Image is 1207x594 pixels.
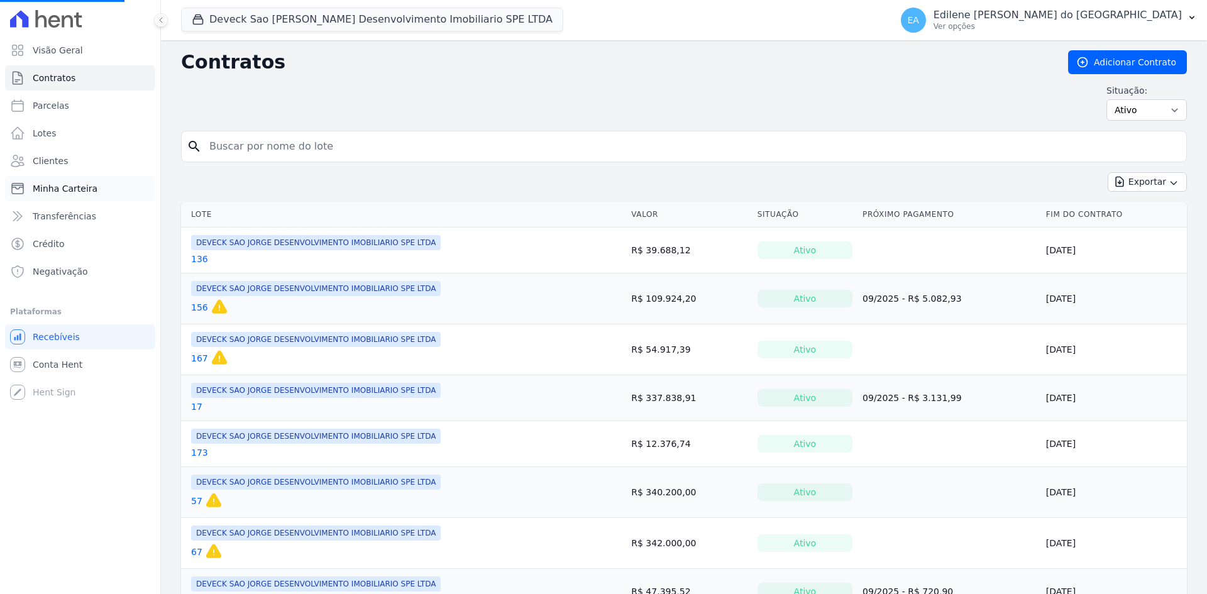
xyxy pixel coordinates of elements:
[758,241,852,259] div: Ativo
[758,290,852,307] div: Ativo
[191,525,441,541] span: DEVECK SAO JORGE DESENVOLVIMENTO IMOBILIARIO SPE LTDA
[758,534,852,552] div: Ativo
[1041,228,1187,273] td: [DATE]
[1106,84,1187,97] label: Situação:
[10,304,150,319] div: Plataformas
[181,202,626,228] th: Lote
[5,93,155,118] a: Parcelas
[5,148,155,173] a: Clientes
[191,332,441,347] span: DEVECK SAO JORGE DESENVOLVIMENTO IMOBILIARIO SPE LTDA
[191,546,202,558] a: 67
[191,576,441,591] span: DEVECK SAO JORGE DESENVOLVIMENTO IMOBILIARIO SPE LTDA
[187,139,202,154] i: search
[758,435,852,453] div: Ativo
[191,235,441,250] span: DEVECK SAO JORGE DESENVOLVIMENTO IMOBILIARIO SPE LTDA
[934,21,1182,31] p: Ver opções
[33,155,68,167] span: Clientes
[33,210,96,223] span: Transferências
[33,127,57,140] span: Lotes
[1041,518,1187,569] td: [DATE]
[202,134,1181,159] input: Buscar por nome do lote
[1108,172,1187,192] button: Exportar
[33,72,75,84] span: Contratos
[5,176,155,201] a: Minha Carteira
[857,202,1041,228] th: Próximo Pagamento
[626,467,752,518] td: R$ 340.200,00
[863,294,962,304] a: 09/2025 - R$ 5.082,93
[5,352,155,377] a: Conta Hent
[5,324,155,349] a: Recebíveis
[33,99,69,112] span: Parcelas
[863,393,962,403] a: 09/2025 - R$ 3.131,99
[626,202,752,228] th: Valor
[626,273,752,324] td: R$ 109.924,20
[5,231,155,256] a: Crédito
[191,253,208,265] a: 136
[33,358,82,371] span: Conta Hent
[33,44,83,57] span: Visão Geral
[191,352,208,365] a: 167
[33,331,80,343] span: Recebíveis
[626,421,752,467] td: R$ 12.376,74
[191,475,441,490] span: DEVECK SAO JORGE DESENVOLVIMENTO IMOBILIARIO SPE LTDA
[1041,421,1187,467] td: [DATE]
[191,301,208,314] a: 156
[934,9,1182,21] p: Edilene [PERSON_NAME] do [GEOGRAPHIC_DATA]
[5,121,155,146] a: Lotes
[1041,273,1187,324] td: [DATE]
[1068,50,1187,74] a: Adicionar Contrato
[752,202,857,228] th: Situação
[5,204,155,229] a: Transferências
[191,281,441,296] span: DEVECK SAO JORGE DESENVOLVIMENTO IMOBILIARIO SPE LTDA
[181,8,563,31] button: Deveck Sao [PERSON_NAME] Desenvolvimento Imobiliario SPE LTDA
[758,389,852,407] div: Ativo
[191,495,202,507] a: 57
[33,182,97,195] span: Minha Carteira
[1041,202,1187,228] th: Fim do Contrato
[758,341,852,358] div: Ativo
[5,65,155,91] a: Contratos
[191,446,208,459] a: 173
[1041,324,1187,375] td: [DATE]
[5,259,155,284] a: Negativação
[191,400,202,413] a: 17
[33,238,65,250] span: Crédito
[181,51,1048,74] h2: Contratos
[891,3,1207,38] button: EA Edilene [PERSON_NAME] do [GEOGRAPHIC_DATA] Ver opções
[33,265,88,278] span: Negativação
[5,38,155,63] a: Visão Geral
[908,16,919,25] span: EA
[758,483,852,501] div: Ativo
[1041,375,1187,421] td: [DATE]
[191,429,441,444] span: DEVECK SAO JORGE DESENVOLVIMENTO IMOBILIARIO SPE LTDA
[626,228,752,273] td: R$ 39.688,12
[626,324,752,375] td: R$ 54.917,39
[191,383,441,398] span: DEVECK SAO JORGE DESENVOLVIMENTO IMOBILIARIO SPE LTDA
[626,375,752,421] td: R$ 337.838,91
[1041,467,1187,518] td: [DATE]
[626,518,752,569] td: R$ 342.000,00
